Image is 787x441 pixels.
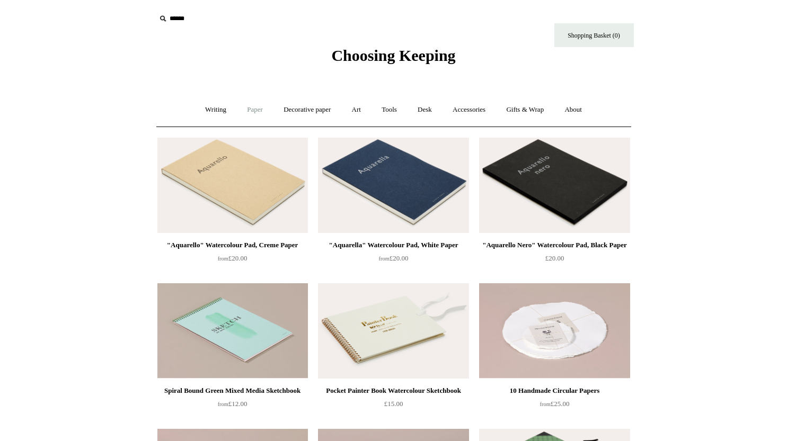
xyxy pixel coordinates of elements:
[318,138,468,233] img: "Aquarella" Watercolour Pad, White Paper
[318,384,468,428] a: Pocket Painter Book Watercolour Sketchbook £15.00
[331,47,455,64] span: Choosing Keeping
[540,400,570,408] span: £25.00
[384,400,403,408] span: £15.00
[379,256,390,262] span: from
[408,96,441,124] a: Desk
[555,96,591,124] a: About
[318,283,468,379] img: Pocket Painter Book Watercolour Sketchbook
[482,239,627,251] div: "Aquarello Nero" Watercolour Pad, Black Paper
[318,283,468,379] a: Pocket Painter Book Watercolour Sketchbook Pocket Painter Book Watercolour Sketchbook
[342,96,370,124] a: Art
[218,400,247,408] span: £12.00
[196,96,236,124] a: Writing
[157,283,308,379] a: Spiral Bound Green Mixed Media Sketchbook Spiral Bound Green Mixed Media Sketchbook
[157,384,308,428] a: Spiral Bound Green Mixed Media Sketchbook from£12.00
[479,384,630,428] a: 10 Handmade Circular Papers from£25.00
[379,254,409,262] span: £20.00
[479,138,630,233] img: "Aquarello Nero" Watercolour Pad, Black Paper
[479,138,630,233] a: "Aquarello Nero" Watercolour Pad, Black Paper "Aquarello Nero" Watercolour Pad, Black Paper
[321,239,466,251] div: "Aquarella" Watercolour Pad, White Paper
[331,55,455,62] a: Choosing Keeping
[554,23,634,47] a: Shopping Basket (0)
[157,138,308,233] img: "Aquarello" Watercolour Pad, Creme Paper
[497,96,553,124] a: Gifts & Wrap
[274,96,340,124] a: Decorative paper
[443,96,495,124] a: Accessories
[545,254,564,262] span: £20.00
[218,254,247,262] span: £20.00
[157,138,308,233] a: "Aquarello" Watercolour Pad, Creme Paper "Aquarello" Watercolour Pad, Creme Paper
[218,401,228,407] span: from
[479,283,630,379] img: 10 Handmade Circular Papers
[321,384,466,397] div: Pocket Painter Book Watercolour Sketchbook
[482,384,627,397] div: 10 Handmade Circular Papers
[218,256,228,262] span: from
[540,401,551,407] span: from
[157,239,308,282] a: "Aquarello" Watercolour Pad, Creme Paper from£20.00
[318,239,468,282] a: "Aquarella" Watercolour Pad, White Paper from£20.00
[479,283,630,379] a: 10 Handmade Circular Papers 10 Handmade Circular Papers
[157,283,308,379] img: Spiral Bound Green Mixed Media Sketchbook
[160,384,305,397] div: Spiral Bound Green Mixed Media Sketchbook
[479,239,630,282] a: "Aquarello Nero" Watercolour Pad, Black Paper £20.00
[372,96,406,124] a: Tools
[237,96,272,124] a: Paper
[318,138,468,233] a: "Aquarella" Watercolour Pad, White Paper "Aquarella" Watercolour Pad, White Paper
[160,239,305,251] div: "Aquarello" Watercolour Pad, Creme Paper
